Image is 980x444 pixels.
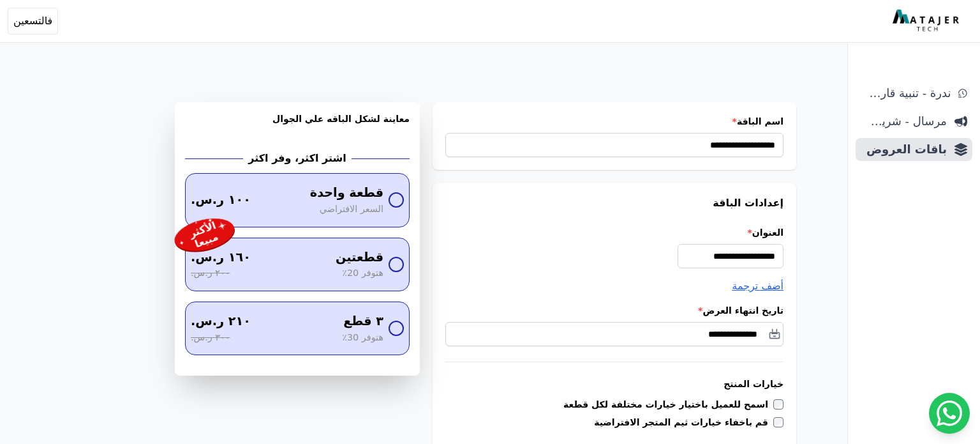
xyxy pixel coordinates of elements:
[342,266,383,280] span: هتوفر 20٪
[856,110,972,133] a: مرسال - شريط دعاية
[861,112,947,130] span: مرسال - شريط دعاية
[342,331,383,345] span: هتوفر 30٪
[563,398,773,411] label: اسمح للعميل باختيار خيارات مختلفة لكل قطعة
[732,279,783,294] button: أضف ترجمة
[445,195,783,211] h3: إعدادات الباقة
[856,138,972,161] a: باقات العروض
[191,312,251,331] span: ٢١٠ ر.س.
[445,378,783,390] h3: خيارات المنتج
[732,280,783,292] span: أضف ترجمة
[191,191,251,210] span: ١٠٠ ر.س.
[248,151,346,166] h2: اشتر اكثر، وفر اكثر
[893,10,962,33] img: MatajerTech Logo
[320,203,383,217] span: السعر الافتراضي
[191,266,230,280] span: ٢٠٠ ر.س.
[445,226,783,239] label: العنوان
[861,141,947,158] span: باقات العروض
[186,219,224,252] div: الأكثر مبيعا
[445,304,783,317] label: تاريخ انتهاء العرض
[856,82,972,105] a: ندرة - تنبية قارب علي النفاذ
[191,249,251,267] span: ١٦٠ ر.س.
[594,416,773,429] label: قم باخفاء خيارات ثيم المتجر الافتراضية
[336,249,383,267] span: قطعتين
[343,312,383,331] span: ٣ قطع
[861,84,951,102] span: ندرة - تنبية قارب علي النفاذ
[445,115,783,128] label: اسم الباقة
[8,8,58,34] button: فالتسعين
[185,112,410,141] h3: معاينة لشكل الباقه علي الجوال
[13,13,52,29] span: فالتسعين
[191,331,230,345] span: ٣٠٠ ر.س.
[310,184,383,203] span: قطعة واحدة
